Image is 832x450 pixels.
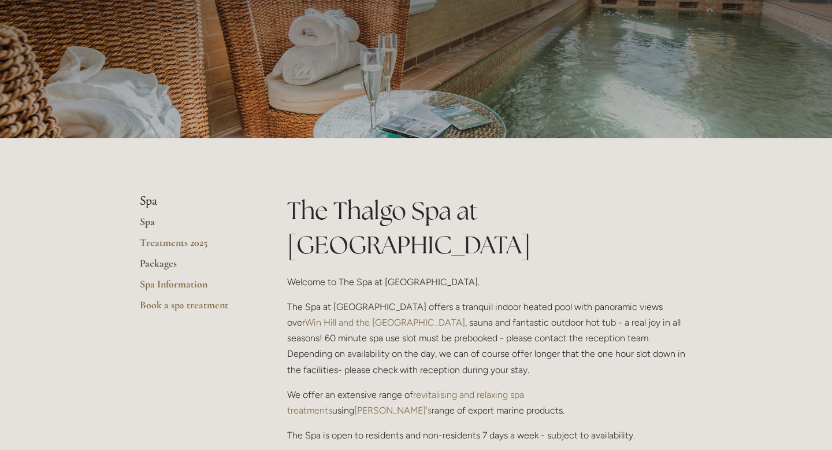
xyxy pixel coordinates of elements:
a: Treatments 2025 [140,236,250,257]
a: Spa Information [140,278,250,298]
a: Book a spa treatment [140,298,250,319]
a: Spa [140,215,250,236]
p: The Spa is open to residents and non-residents 7 days a week - subject to availability. [287,427,692,443]
p: The Spa at [GEOGRAPHIC_DATA] offers a tranquil indoor heated pool with panoramic views over , sau... [287,299,692,378]
a: [PERSON_NAME]'s [354,405,432,416]
a: Win Hill and the [GEOGRAPHIC_DATA] [305,317,465,328]
li: Spa [140,194,250,209]
a: Packages [140,257,250,278]
p: We offer an extensive range of using range of expert marine products. [287,387,692,418]
h1: The Thalgo Spa at [GEOGRAPHIC_DATA] [287,194,692,262]
p: Welcome to The Spa at [GEOGRAPHIC_DATA]. [287,274,692,290]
